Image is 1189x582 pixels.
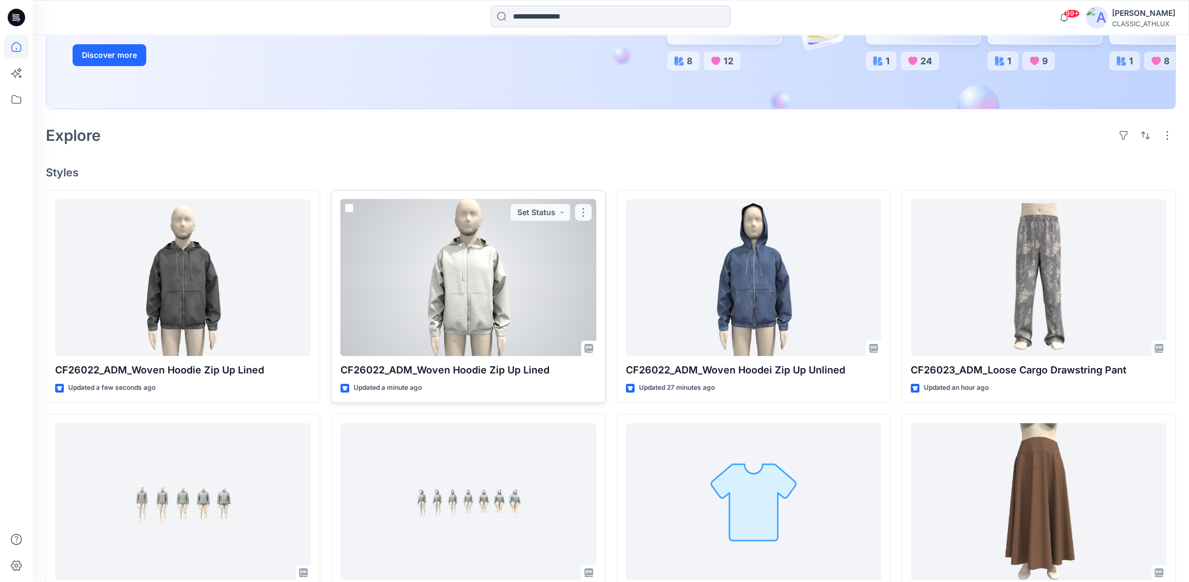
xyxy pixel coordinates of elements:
[340,199,596,357] a: CF26022_ADM_Woven Hoodie Zip Up Lined
[1112,7,1175,20] div: [PERSON_NAME]
[340,423,596,580] a: AW17HQ260412_AW ENZYME WASH HOODY-Size set
[1063,9,1080,18] span: 99+
[68,382,156,394] p: Updated a few seconds ago
[626,199,882,357] a: CF26022_ADM_Woven Hoodei Zip Up Unlined
[46,127,101,144] h2: Explore
[924,382,989,394] p: Updated an hour ago
[340,363,596,378] p: CF26022_ADM_Woven Hoodie Zip Up Lined
[55,199,311,357] a: CF26022_ADM_Woven Hoodie Zip Up Lined
[911,423,1167,580] a: CF26133_ADM_B13 Side Button Midi Skirt rev
[55,363,311,378] p: CF26022_ADM_Woven Hoodie Zip Up Lined
[46,166,1176,179] h4: Styles
[626,423,882,580] a: CF25444_GE TERRY QTR ZIP MOCK NECK_Reg_Size set
[626,363,882,378] p: CF26022_ADM_Woven Hoodei Zip Up Unlined
[1112,20,1175,28] div: CLASSIC_ATHLUX
[911,199,1167,357] a: CF26023_ADM_Loose Cargo Drawstring Pant
[639,382,715,394] p: Updated 27 minutes ago
[354,382,422,394] p: Updated a minute ago
[1086,7,1108,28] img: avatar
[55,423,311,580] a: GE17024296_GE TERRY QTR ZIP MOCK NECK_Reg_Size set
[911,363,1167,378] p: CF26023_ADM_Loose Cargo Drawstring Pant
[73,44,146,66] button: Discover more
[73,44,318,66] a: Discover more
